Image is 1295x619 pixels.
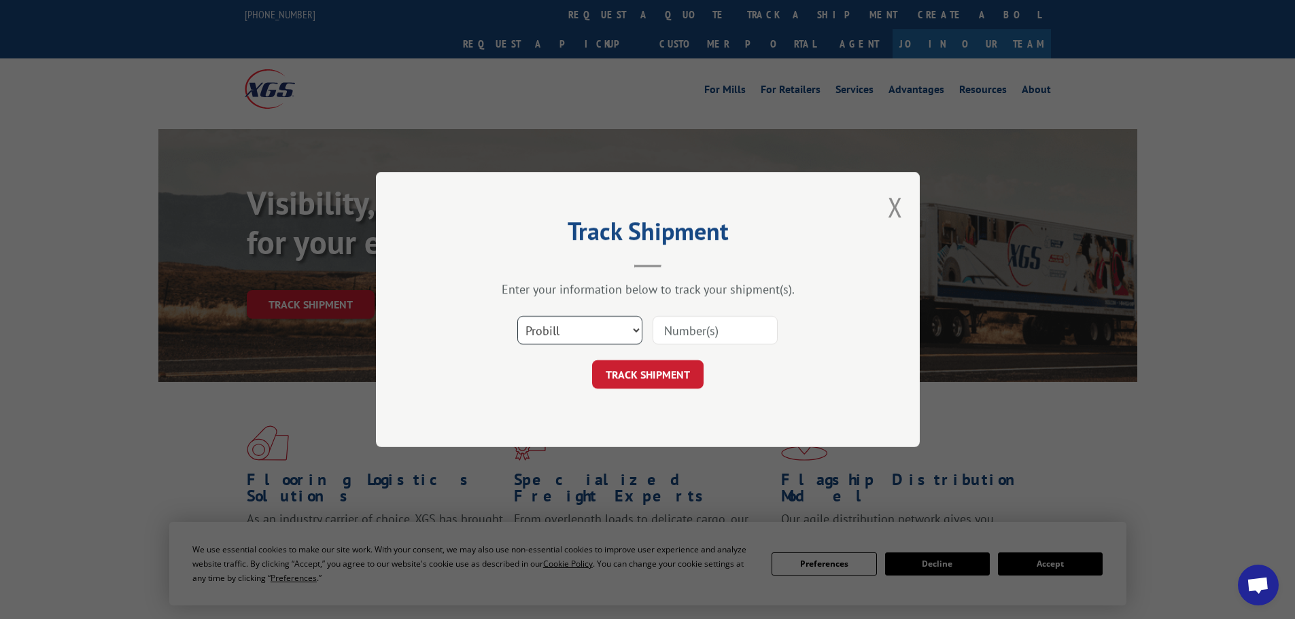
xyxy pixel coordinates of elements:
[592,360,704,389] button: TRACK SHIPMENT
[444,281,852,297] div: Enter your information below to track your shipment(s).
[888,189,903,225] button: Close modal
[1238,565,1279,605] div: Open chat
[444,222,852,247] h2: Track Shipment
[653,316,778,344] input: Number(s)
